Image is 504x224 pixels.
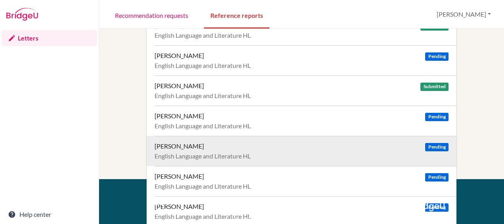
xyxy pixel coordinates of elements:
div: [PERSON_NAME] [155,52,204,60]
button: [PERSON_NAME] [433,7,494,22]
span: Pending [425,113,448,121]
span: Pending [425,143,448,151]
div: English Language and Literature HL [155,182,449,190]
a: Letters [2,30,97,46]
a: Recommendation requests [109,1,195,29]
span: Pending [425,173,448,182]
a: [PERSON_NAME] Pending English Language and Literature HL [155,166,456,196]
div: [PERSON_NAME] [155,82,204,90]
a: [PERSON_NAME] Submitted English Language and Literature HL [155,75,456,106]
a: [PERSON_NAME] Pending English Language and Literature HL [155,45,456,75]
div: English Language and Literature HL [155,152,449,160]
a: Resources [150,216,178,224]
a: [PERSON_NAME] Submitted English Language and Literature HL [155,15,456,45]
div: [PERSON_NAME] [155,172,204,180]
a: [PERSON_NAME] Pending English Language and Literature HL [155,136,456,166]
div: English Language and Literature HL [155,92,449,100]
div: [PERSON_NAME] [155,142,204,150]
a: [PERSON_NAME] Pending English Language and Literature HL [155,106,456,136]
div: About [150,198,217,208]
span: Pending [425,52,448,61]
img: Bridge-U [6,8,38,21]
div: English Language and Literature HL [155,122,449,130]
a: Help center [2,207,97,222]
div: [PERSON_NAME] [155,112,204,120]
img: logo_white@2x-f4f0deed5e89b7ecb1c2cc34c3e3d731f90f0f143d5ea2071677605dd97b5244.png [413,198,445,211]
div: Support [235,198,294,208]
div: English Language and Literature HL [155,31,449,39]
a: Reference reports [204,1,269,29]
span: Submitted [420,83,448,91]
div: English Language and Literature HL [155,62,449,70]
